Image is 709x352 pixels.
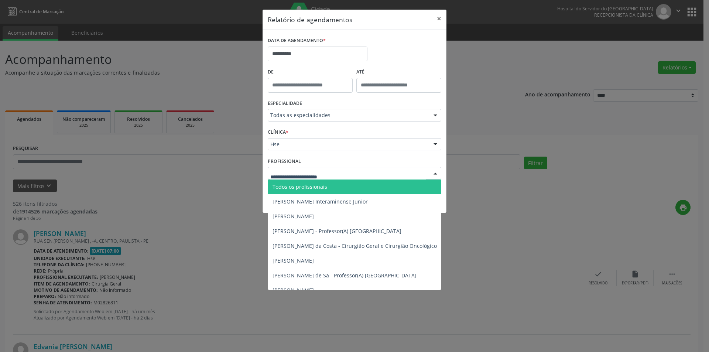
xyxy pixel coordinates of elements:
span: Todas as especialidades [270,112,426,119]
button: Close [432,10,446,28]
span: [PERSON_NAME] [273,213,314,220]
span: [PERSON_NAME] Interaminense Junior [273,198,368,205]
label: ATÉ [356,66,441,78]
label: ESPECIALIDADE [268,98,302,109]
h5: Relatório de agendamentos [268,15,352,24]
span: [PERSON_NAME] - Professor(A) [GEOGRAPHIC_DATA] [273,228,401,235]
label: DATA DE AGENDAMENTO [268,35,326,47]
span: [PERSON_NAME] [273,257,314,264]
span: Todos os profissionais [273,183,327,190]
span: [PERSON_NAME] da Costa - Cirurgião Geral e Cirurgião Oncológico [273,242,437,249]
label: PROFISSIONAL [268,156,301,167]
span: [PERSON_NAME] de Sa - Professor(A) [GEOGRAPHIC_DATA] [273,272,417,279]
span: [PERSON_NAME] [273,287,314,294]
label: De [268,66,353,78]
label: CLÍNICA [268,127,288,138]
span: Hse [270,141,426,148]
